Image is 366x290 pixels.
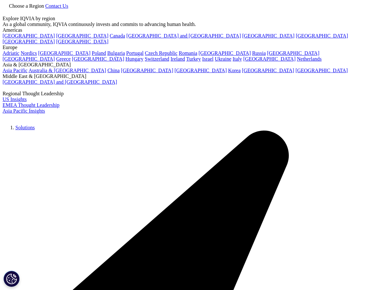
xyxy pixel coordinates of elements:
[252,50,266,56] a: Russia
[72,56,124,62] a: [GEOGRAPHIC_DATA]
[228,68,241,73] a: Korea
[38,50,90,56] a: [GEOGRAPHIC_DATA]
[21,50,37,56] a: Nordics
[186,56,201,62] a: Turkey
[56,33,108,38] a: [GEOGRAPHIC_DATA]
[92,50,106,56] a: Poland
[179,50,197,56] a: Romania
[267,50,319,56] a: [GEOGRAPHIC_DATA]
[3,39,55,44] a: [GEOGRAPHIC_DATA]
[297,56,321,62] a: Netherlands
[107,50,125,56] a: Bulgaria
[3,27,363,33] div: Americas
[126,50,144,56] a: Portugal
[3,16,363,21] div: Explore IQVIA by region
[3,56,55,62] a: [GEOGRAPHIC_DATA]
[121,68,173,73] a: [GEOGRAPHIC_DATA]
[202,56,214,62] a: Israel
[3,62,363,68] div: Asia & [GEOGRAPHIC_DATA]
[296,33,348,38] a: [GEOGRAPHIC_DATA]
[45,3,68,9] a: Contact Us
[145,56,169,62] a: Switzerland
[3,21,363,27] div: As a global community, IQVIA continuously invests and commits to advancing human health.
[233,56,242,62] a: Italy
[242,33,295,38] a: [GEOGRAPHIC_DATA]
[295,68,348,73] a: [GEOGRAPHIC_DATA]
[3,45,363,50] div: Europe
[126,33,241,38] a: [GEOGRAPHIC_DATA] and [GEOGRAPHIC_DATA]
[145,50,178,56] a: Czech Republic
[15,125,35,130] a: Solutions
[9,3,44,9] span: Choose a Region
[171,56,185,62] a: Ireland
[3,102,59,108] a: EMEA Thought Leadership
[243,56,295,62] a: [GEOGRAPHIC_DATA]
[215,56,231,62] a: Ukraine
[56,56,71,62] a: Greece
[3,97,27,102] a: US Insights
[3,73,363,79] div: Middle East & [GEOGRAPHIC_DATA]
[110,33,125,38] a: Canada
[107,68,120,73] a: China
[3,108,45,114] a: Asia Pacific Insights
[29,68,106,73] a: Australia & [GEOGRAPHIC_DATA]
[4,271,20,287] button: Cookies Settings
[3,91,363,97] div: Regional Thought Leadership
[242,68,294,73] a: [GEOGRAPHIC_DATA]
[56,39,108,44] a: [GEOGRAPHIC_DATA]
[3,50,19,56] a: Adriatic
[126,56,144,62] a: Hungary
[3,33,55,38] a: [GEOGRAPHIC_DATA]
[3,79,117,85] a: [GEOGRAPHIC_DATA] and [GEOGRAPHIC_DATA]
[3,68,28,73] a: Asia Pacific
[175,68,227,73] a: [GEOGRAPHIC_DATA]
[199,50,251,56] a: [GEOGRAPHIC_DATA]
